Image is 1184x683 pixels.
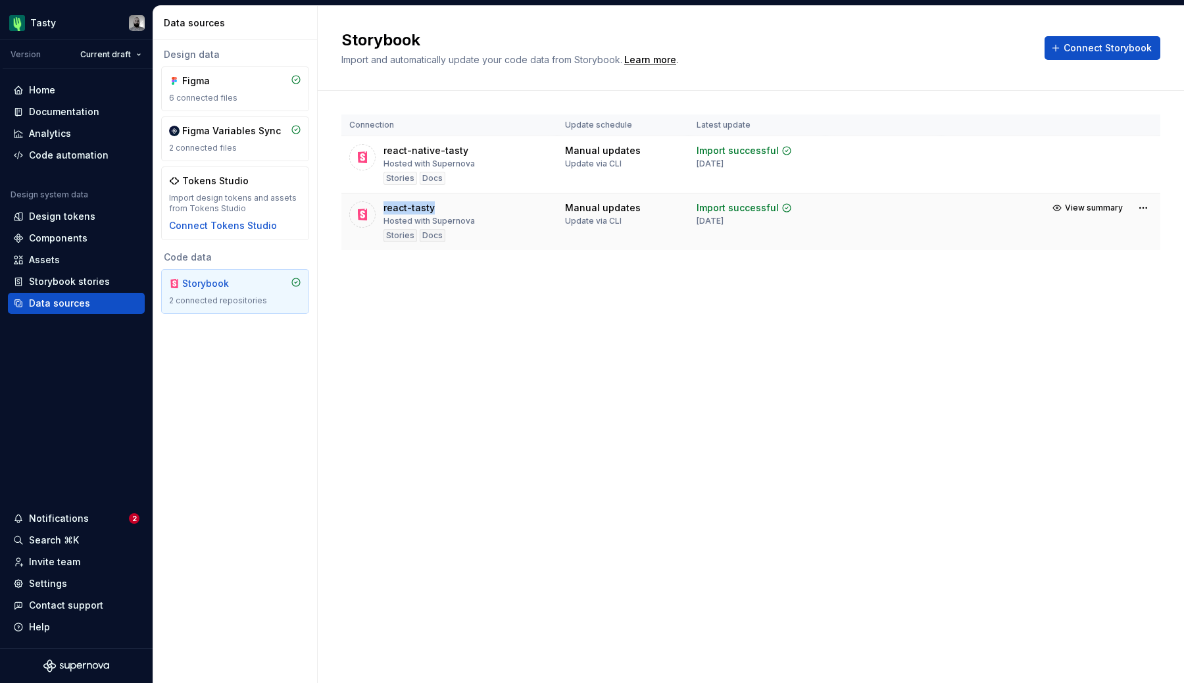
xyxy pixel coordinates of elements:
[161,116,309,161] a: Figma Variables Sync2 connected files
[8,145,145,166] a: Code automation
[80,49,131,60] span: Current draft
[697,201,779,215] div: Import successful
[29,512,89,525] div: Notifications
[383,216,475,226] div: Hosted with Supernova
[9,15,25,31] img: 5a785b6b-c473-494b-9ba3-bffaf73304c7.png
[697,159,724,169] div: [DATE]
[29,297,90,310] div: Data sources
[697,144,779,157] div: Import successful
[169,219,277,232] button: Connect Tokens Studio
[420,229,445,242] div: Docs
[11,49,41,60] div: Version
[161,66,309,111] a: Figma6 connected files
[129,15,145,31] img: Julien Riveron
[8,249,145,270] a: Assets
[565,159,622,169] div: Update via CLI
[8,595,145,616] button: Contact support
[161,251,309,264] div: Code data
[29,127,71,140] div: Analytics
[29,149,109,162] div: Code automation
[161,166,309,240] a: Tokens StudioImport design tokens and assets from Tokens StudioConnect Tokens Studio
[8,573,145,594] a: Settings
[182,124,281,138] div: Figma Variables Sync
[169,193,301,214] div: Import design tokens and assets from Tokens Studio
[565,144,641,157] div: Manual updates
[30,16,56,30] div: Tasty
[8,228,145,249] a: Components
[182,174,249,188] div: Tokens Studio
[8,101,145,122] a: Documentation
[169,295,301,306] div: 2 connected repositories
[29,620,50,634] div: Help
[8,123,145,144] a: Analytics
[8,271,145,292] a: Storybook stories
[383,144,468,157] div: react-native-tasty
[182,277,245,290] div: Storybook
[565,216,622,226] div: Update via CLI
[1065,203,1123,213] span: View summary
[8,617,145,638] button: Help
[341,30,1029,51] h2: Storybook
[622,55,678,65] span: .
[29,555,80,569] div: Invite team
[624,53,676,66] a: Learn more
[169,143,301,153] div: 2 connected files
[29,577,67,590] div: Settings
[182,74,245,88] div: Figma
[557,114,689,136] th: Update schedule
[341,54,622,65] span: Import and automatically update your code data from Storybook.
[29,232,87,245] div: Components
[164,16,312,30] div: Data sources
[29,599,103,612] div: Contact support
[420,172,445,185] div: Docs
[383,201,435,215] div: react-tasty
[161,48,309,61] div: Design data
[29,275,110,288] div: Storybook stories
[29,534,79,547] div: Search ⌘K
[129,513,139,524] span: 2
[43,659,109,672] svg: Supernova Logo
[29,84,55,97] div: Home
[383,159,475,169] div: Hosted with Supernova
[74,45,147,64] button: Current draft
[29,253,60,266] div: Assets
[383,229,417,242] div: Stories
[697,216,724,226] div: [DATE]
[161,269,309,314] a: Storybook2 connected repositories
[1064,41,1152,55] span: Connect Storybook
[1045,36,1160,60] button: Connect Storybook
[8,551,145,572] a: Invite team
[8,206,145,227] a: Design tokens
[689,114,826,136] th: Latest update
[8,293,145,314] a: Data sources
[565,201,641,215] div: Manual updates
[8,530,145,551] button: Search ⌘K
[3,9,150,37] button: TastyJulien Riveron
[29,105,99,118] div: Documentation
[383,172,417,185] div: Stories
[169,93,301,103] div: 6 connected files
[1048,199,1129,217] button: View summary
[11,190,88,200] div: Design system data
[29,210,95,223] div: Design tokens
[8,508,145,529] button: Notifications2
[341,114,557,136] th: Connection
[8,80,145,101] a: Home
